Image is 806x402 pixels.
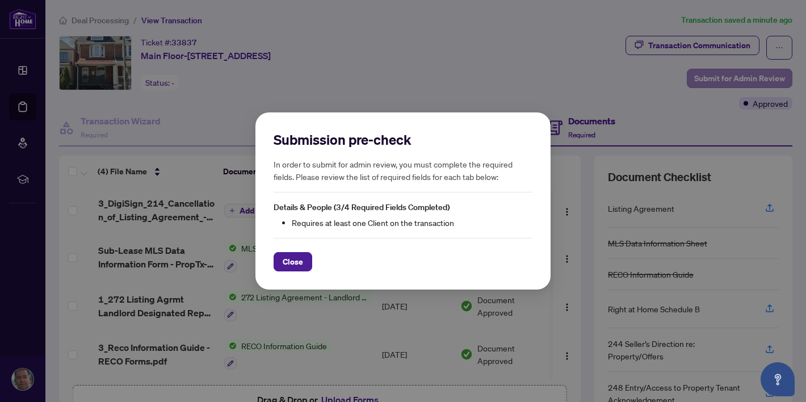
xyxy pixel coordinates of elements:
button: Close [274,252,312,271]
span: Close [283,253,303,271]
h2: Submission pre-check [274,131,532,149]
h5: In order to submit for admin review, you must complete the required fields. Please review the lis... [274,158,532,183]
button: Open asap [761,362,795,396]
span: Details & People (3/4 Required Fields Completed) [274,202,450,212]
li: Requires at least one Client on the transaction [292,216,532,229]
